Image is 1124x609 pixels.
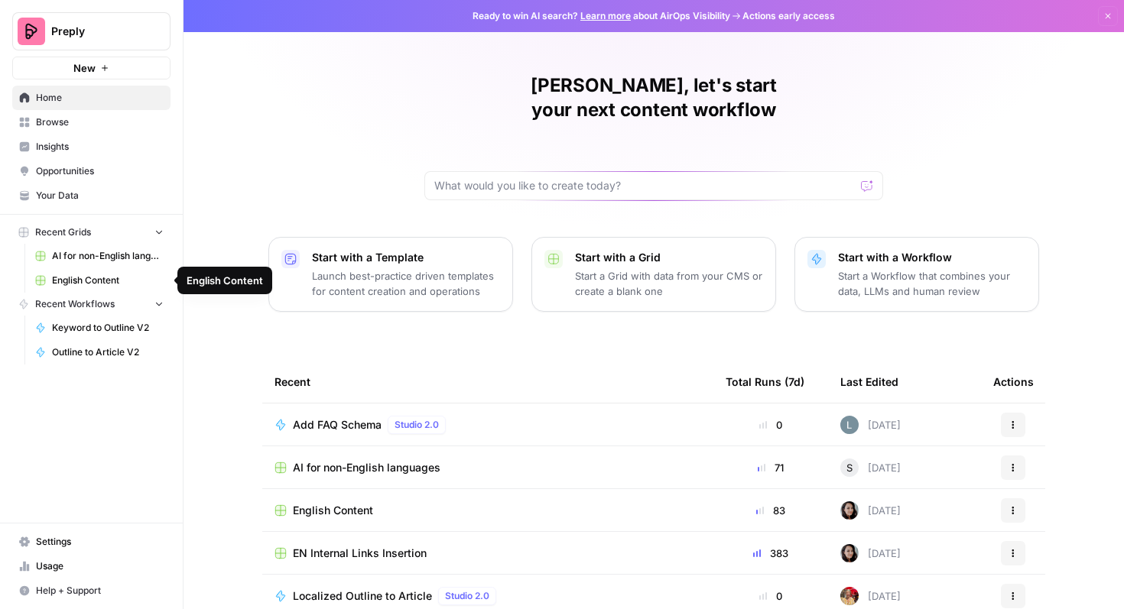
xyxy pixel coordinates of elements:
span: S [846,460,853,475]
img: lv9aeu8m5xbjlu53qhb6bdsmtbjy [840,416,859,434]
a: Usage [12,554,171,578]
button: Help + Support [12,578,171,603]
img: 0od0somutai3rosqwdkhgswflu93 [840,544,859,562]
span: English Content [52,274,164,287]
span: Usage [36,559,164,573]
button: Recent Grids [12,221,171,244]
span: Studio 2.0 [445,589,489,603]
a: Home [12,86,171,110]
span: Settings [36,535,164,549]
input: What would you like to create today? [434,178,855,193]
button: Recent Workflows [12,293,171,316]
a: EN Internal Links Insertion [275,546,701,561]
p: Launch best-practice driven templates for content creation and operations [312,268,500,299]
span: Browse [36,115,164,129]
a: Add FAQ SchemaStudio 2.0 [275,416,701,434]
a: Settings [12,530,171,554]
a: Learn more [580,10,631,21]
div: Recent [275,361,701,403]
span: English Content [293,503,373,518]
span: Help + Support [36,584,164,598]
div: Total Runs (7d) [726,361,804,403]
span: Outline to Article V2 [52,345,164,359]
a: Your Data [12,183,171,208]
span: Studio 2.0 [395,418,439,432]
span: New [73,60,96,76]
span: Opportunities [36,164,164,178]
div: [DATE] [840,458,901,477]
span: Ready to win AI search? about AirOps Visibility [473,9,730,23]
div: [DATE] [840,587,901,605]
span: Insights [36,140,164,154]
div: 0 [726,588,816,604]
div: 383 [726,546,816,561]
span: Actions early access [742,9,835,23]
a: English Content [275,503,701,518]
p: Start a Grid with data from your CMS or create a blank one [575,268,763,299]
button: Workspace: Preply [12,12,171,50]
span: Keyword to Outline V2 [52,321,164,335]
a: Outline to Article V2 [28,340,171,364]
span: Your Data [36,189,164,202]
img: 0od0somutai3rosqwdkhgswflu93 [840,501,859,520]
img: exl12kjf8yrej6cnedix31pud7gv [840,587,859,605]
a: AI for non-English languages [275,460,701,475]
a: Opportunities [12,159,171,183]
span: Recent Workflows [35,297,115,311]
a: Insights [12,134,171,159]
p: Start with a Grid [575,250,763,265]
div: [DATE] [840,416,901,434]
p: Start with a Workflow [838,250,1026,265]
div: 83 [726,503,816,518]
span: AI for non-English languages [52,249,164,263]
h1: [PERSON_NAME], let's start your next content workflow [424,73,883,122]
button: Start with a WorkflowStart a Workflow that combines your data, LLMs and human review [794,237,1039,312]
div: 71 [726,460,816,475]
p: Start a Workflow that combines your data, LLMs and human review [838,268,1026,299]
div: Last Edited [840,361,898,403]
div: [DATE] [840,544,901,562]
a: Localized Outline to ArticleStudio 2.0 [275,587,701,605]
a: English Content [28,268,171,293]
button: New [12,57,171,79]
div: [DATE] [840,501,901,520]
span: Preply [51,24,144,39]
p: Start with a Template [312,250,500,265]
span: AI for non-English languages [293,460,440,475]
span: Add FAQ Schema [293,417,382,432]
span: Home [36,91,164,105]
a: AI for non-English languages [28,244,171,268]
button: Start with a GridStart a Grid with data from your CMS or create a blank one [531,237,776,312]
span: Localized Outline to Article [293,588,432,604]
span: Recent Grids [35,225,91,239]
div: Actions [993,361,1034,403]
button: Start with a TemplateLaunch best-practice driven templates for content creation and operations [268,237,513,312]
img: Preply Logo [18,18,45,45]
a: Browse [12,110,171,134]
a: Keyword to Outline V2 [28,316,171,340]
span: EN Internal Links Insertion [293,546,427,561]
div: 0 [726,417,816,432]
